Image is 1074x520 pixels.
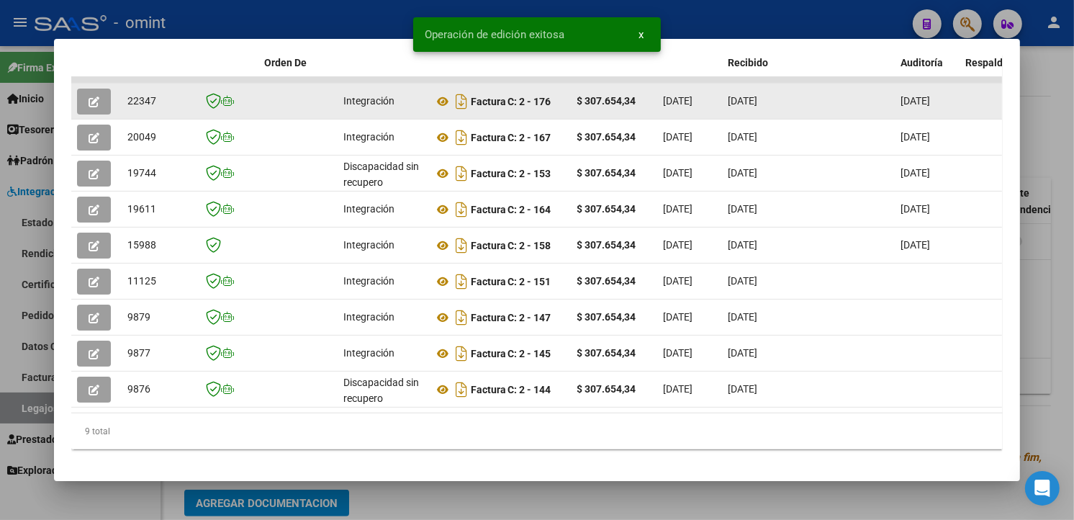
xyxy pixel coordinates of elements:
span: Doc Respaldatoria [966,40,1031,68]
strong: Factura C: 2 - 147 [471,312,551,323]
datatable-header-cell: Area [338,31,428,94]
strong: Factura C: 2 - 176 [471,96,551,107]
strong: $ 307.654,34 [577,311,636,323]
span: [DATE] [728,131,758,143]
span: 15988 [127,239,156,251]
span: 9877 [127,347,150,359]
span: Integración [343,239,394,251]
strong: Factura C: 2 - 144 [471,384,551,395]
span: Integración [343,275,394,287]
datatable-header-cell: CAE [194,31,258,94]
datatable-header-cell: Hospital [788,31,895,94]
i: Descargar documento [452,306,471,329]
datatable-header-cell: Fecha Cpbt [658,31,723,94]
span: Integración [343,131,394,143]
span: Integración [343,311,394,323]
span: [DATE] [664,347,693,359]
strong: Factura C: 2 - 153 [471,168,551,179]
span: [DATE] [664,167,693,179]
div: 9 total [71,413,1003,449]
span: [DATE] [728,311,758,323]
i: Descargar documento [452,270,471,293]
span: [DATE] [728,203,758,215]
span: Integración [343,203,394,215]
strong: $ 307.654,34 [577,383,636,395]
span: [DATE] [664,95,693,107]
i: Descargar documento [452,378,471,401]
span: Facturado x Orden De [264,40,318,68]
i: Descargar documento [452,234,471,257]
span: [DATE] [664,383,693,395]
strong: Factura C: 2 - 167 [471,132,551,143]
span: Discapacidad sin recupero [343,161,419,189]
datatable-header-cell: Facturado x Orden De [258,31,338,94]
i: Descargar documento [452,198,471,221]
datatable-header-cell: Doc Respaldatoria [960,31,1047,94]
span: 19611 [127,203,156,215]
strong: $ 307.654,34 [577,131,636,143]
span: [DATE] [664,131,693,143]
i: Descargar documento [452,162,471,185]
span: [DATE] [728,239,758,251]
i: Descargar documento [452,126,471,149]
i: Descargar documento [452,342,471,365]
span: [DATE] [664,203,693,215]
strong: $ 307.654,34 [577,167,636,179]
span: [DATE] [901,167,931,179]
i: Descargar documento [452,90,471,113]
datatable-header-cell: Fecha Recibido [723,31,788,94]
span: [DATE] [901,95,931,107]
strong: Factura C: 2 - 158 [471,240,551,251]
strong: $ 307.654,34 [577,239,636,251]
span: Integración [343,95,394,107]
span: 9879 [127,311,150,323]
span: x [638,28,644,41]
strong: Factura C: 2 - 164 [471,204,551,215]
span: [DATE] [728,275,758,287]
datatable-header-cell: Vencimiento Auditoría [895,31,960,94]
strong: Factura C: 2 - 145 [471,348,551,359]
div: Open Intercom Messenger [1025,471,1060,506]
span: Discapacidad sin recupero [343,377,419,405]
span: Operación de edición exitosa [425,27,564,42]
strong: $ 307.654,34 [577,95,636,107]
span: [DATE] [728,167,758,179]
span: [DATE] [901,131,931,143]
span: [DATE] [728,95,758,107]
strong: $ 307.654,34 [577,203,636,215]
datatable-header-cell: ID [122,31,194,94]
strong: $ 307.654,34 [577,347,636,359]
span: [DATE] [728,347,758,359]
span: Fecha Recibido [728,40,769,68]
span: 9876 [127,383,150,395]
span: 20049 [127,131,156,143]
span: Integración [343,347,394,359]
span: [DATE] [664,275,693,287]
span: 19744 [127,167,156,179]
strong: Factura C: 2 - 151 [471,276,551,287]
span: [DATE] [664,239,693,251]
span: [DATE] [664,311,693,323]
span: [DATE] [901,239,931,251]
span: [DATE] [901,203,931,215]
button: x [627,22,655,48]
span: 11125 [127,275,156,287]
span: 22347 [127,95,156,107]
strong: $ 307.654,34 [577,275,636,287]
span: [DATE] [728,383,758,395]
span: Vencimiento Auditoría [901,40,960,68]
